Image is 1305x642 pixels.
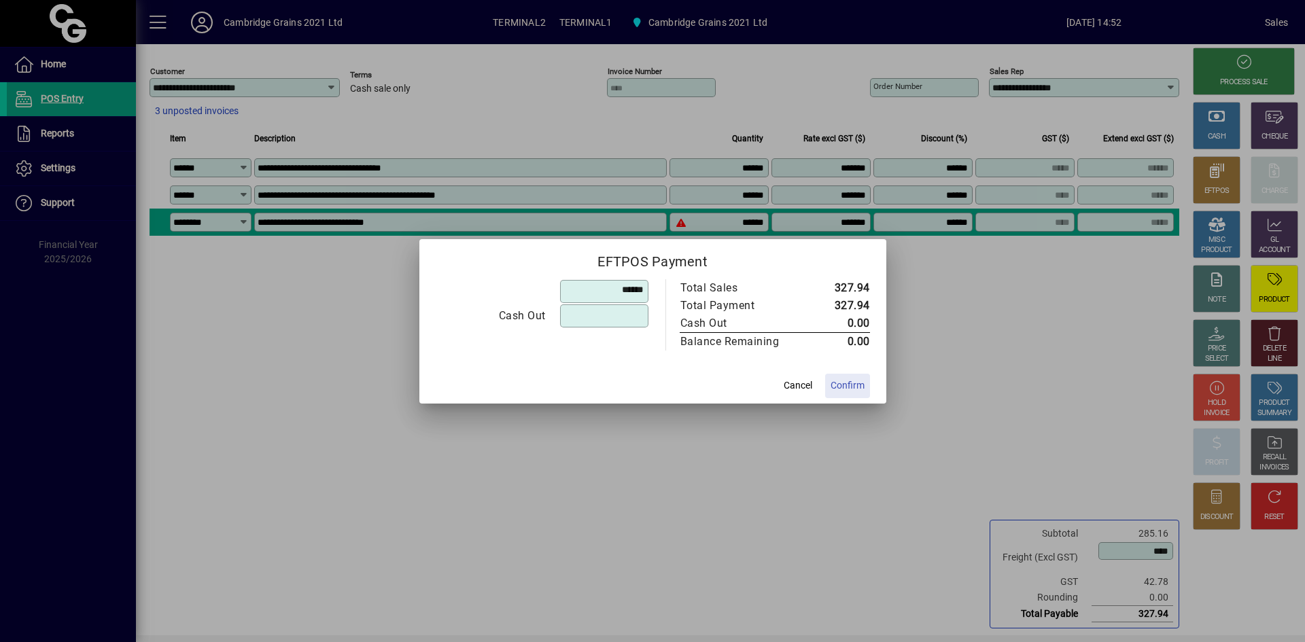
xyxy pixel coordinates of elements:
div: Cash Out [436,308,546,324]
button: Confirm [825,374,870,398]
td: 327.94 [808,279,870,297]
td: Total Payment [680,297,808,315]
div: Balance Remaining [680,334,795,350]
h2: EFTPOS Payment [419,239,886,279]
span: Confirm [831,378,865,393]
div: Cash Out [680,315,795,332]
td: 327.94 [808,297,870,315]
td: 0.00 [808,332,870,351]
span: Cancel [784,378,812,393]
td: Total Sales [680,279,808,297]
td: 0.00 [808,315,870,333]
button: Cancel [776,374,820,398]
